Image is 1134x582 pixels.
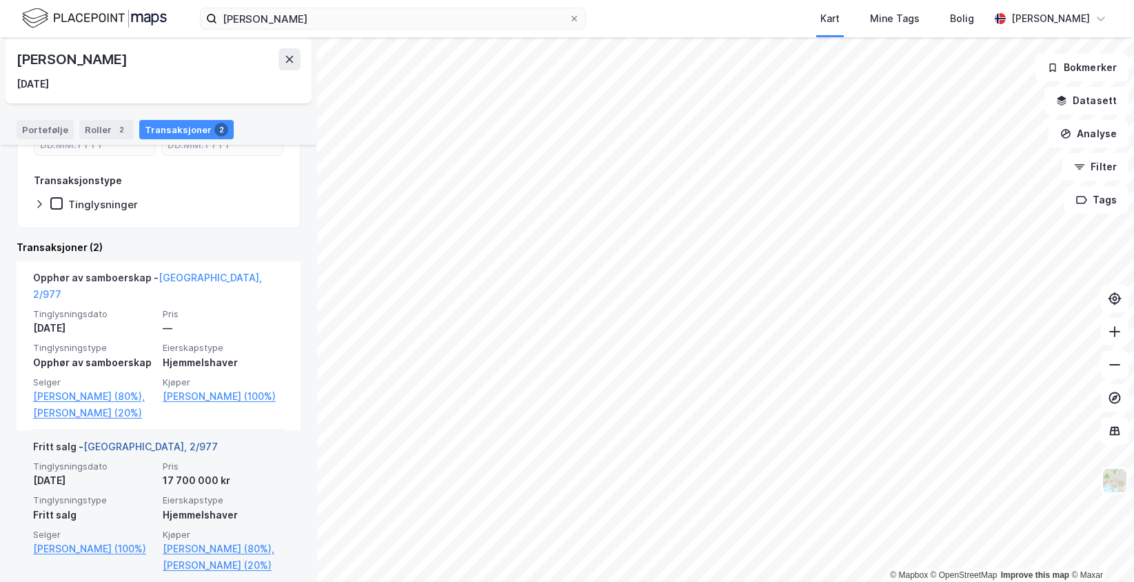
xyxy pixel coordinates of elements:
div: Transaksjoner [139,120,234,139]
span: Eierskapstype [163,494,284,506]
div: Roller [79,120,134,139]
div: Tinglysninger [68,198,138,211]
span: Pris [163,461,284,472]
div: Hjemmelshaver [163,507,284,523]
span: Selger [33,377,154,388]
div: 2 [114,123,128,137]
a: [PERSON_NAME] (100%) [163,388,284,405]
div: Kart [820,10,840,27]
div: Portefølje [17,120,74,139]
a: [PERSON_NAME] (100%) [33,541,154,557]
span: Tinglysningstype [33,342,154,354]
a: [PERSON_NAME] (80%), [163,541,284,557]
div: — [163,320,284,337]
a: Mapbox [890,570,928,580]
a: [GEOGRAPHIC_DATA], 2/977 [83,441,218,452]
div: Fritt salg - [33,439,218,461]
span: Kjøper [163,377,284,388]
iframe: Chat Widget [1065,516,1134,582]
div: [DATE] [17,76,49,92]
div: 2 [214,123,228,137]
div: [DATE] [33,320,154,337]
a: [GEOGRAPHIC_DATA], 2/977 [33,272,262,300]
button: Filter [1062,153,1128,181]
div: [PERSON_NAME] [1011,10,1090,27]
button: Analyse [1049,120,1128,148]
div: Opphør av samboerskap - [33,270,284,308]
div: Bolig [950,10,974,27]
input: Søk på adresse, matrikkel, gårdeiere, leietakere eller personer [217,8,569,29]
span: Eierskapstype [163,342,284,354]
a: OpenStreetMap [931,570,998,580]
div: Transaksjoner (2) [17,239,301,256]
a: Improve this map [1001,570,1069,580]
div: Opphør av samboerskap [33,354,154,371]
span: Tinglysningstype [33,494,154,506]
div: Transaksjonstype [34,172,122,189]
img: logo.f888ab2527a4732fd821a326f86c7f29.svg [22,6,167,30]
span: Pris [163,308,284,320]
button: Datasett [1044,87,1128,114]
a: [PERSON_NAME] (20%) [33,405,154,421]
div: Hjemmelshaver [163,354,284,371]
div: Fritt salg [33,507,154,523]
a: [PERSON_NAME] (80%), [33,388,154,405]
div: [PERSON_NAME] [17,48,130,70]
span: Tinglysningsdato [33,308,154,320]
a: [PERSON_NAME] (20%) [163,557,284,574]
img: Z [1102,468,1128,494]
span: Kjøper [163,529,284,541]
button: Bokmerker [1035,54,1128,81]
div: [DATE] [33,472,154,489]
span: Selger [33,529,154,541]
button: Tags [1064,186,1128,214]
span: Tinglysningsdato [33,461,154,472]
div: 17 700 000 kr [163,472,284,489]
div: Mine Tags [870,10,920,27]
